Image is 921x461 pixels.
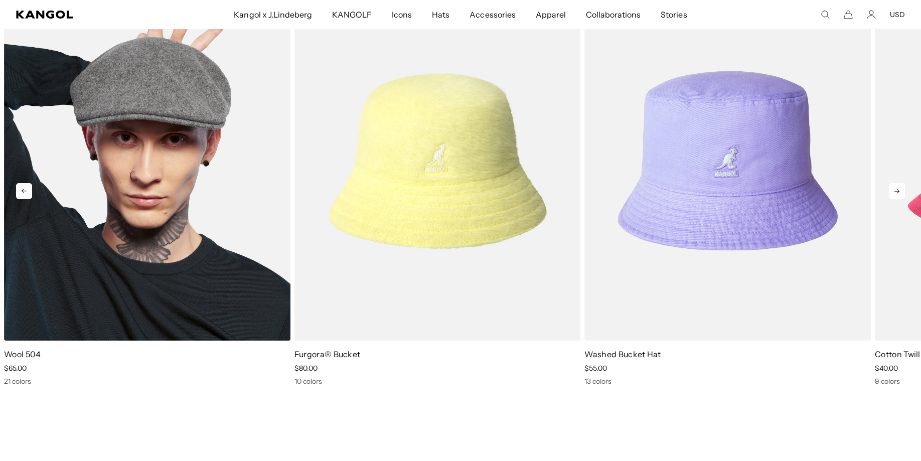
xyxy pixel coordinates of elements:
[16,11,155,19] a: Kangol
[294,377,581,386] div: 10 colors
[875,364,898,373] span: $40.00
[867,10,876,19] a: Account
[4,349,41,359] a: Wool 504
[4,364,27,373] span: $65.00
[821,10,830,19] summary: Search here
[584,364,607,373] span: $55.00
[4,377,290,386] div: 21 colors
[294,349,361,359] a: Furgora® Bucket
[890,10,905,19] button: USD
[584,349,661,359] a: Washed Bucket Hat
[584,377,871,386] div: 13 colors
[294,364,318,373] span: $80.00
[844,10,853,19] button: Cart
